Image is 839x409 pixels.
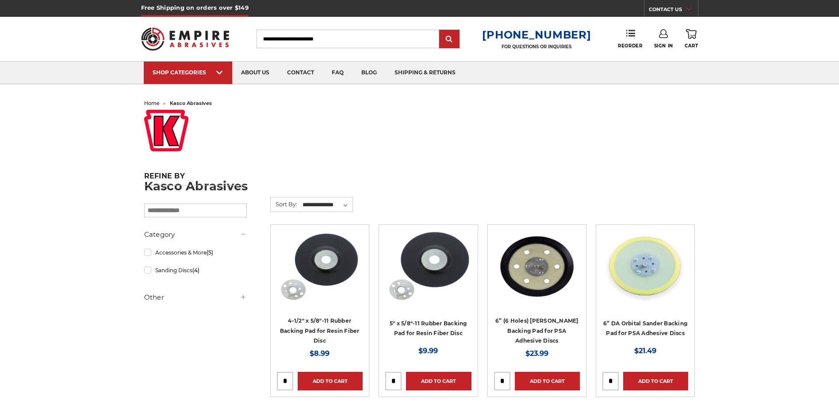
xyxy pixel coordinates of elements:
a: shipping & returns [386,62,464,84]
img: kasco_logo_red_1508352977__66060.original.jpg [144,110,188,151]
h5: Category [144,229,247,240]
a: Cart [685,29,698,49]
h5: Refine by [144,172,247,185]
span: Cart [685,43,698,49]
a: home [144,100,160,106]
a: 6” DA Orbital Sander Backing Pad for PSA Adhesive Discs [602,231,688,344]
p: FOR QUESTIONS OR INQUIRIES [482,44,591,50]
h5: Other [144,292,247,303]
a: CONTACT US [649,4,698,17]
span: (4) [192,267,199,274]
img: 4-1/2" Resin Fiber Disc Backing Pad Flexible Rubber [277,231,363,302]
h1: Kasco Abrasives [144,180,695,192]
a: 5 Inch Backing Pad for resin fiber disc with 5/8"-11 locking nut rubber [385,231,471,344]
a: Add to Cart [623,372,688,390]
label: Sort By: [271,197,297,211]
span: kasco abrasives [170,100,212,106]
select: Sort By: [301,198,352,212]
span: $8.99 [310,349,329,358]
a: Add to Cart [298,372,363,390]
a: Accessories & More [144,245,247,260]
a: blog [352,62,386,84]
span: $23.99 [525,349,548,358]
img: 5 Inch Backing Pad for resin fiber disc with 5/8"-11 locking nut rubber [385,231,471,302]
a: Add to Cart [406,372,471,390]
span: $21.49 [634,347,656,355]
input: Submit [441,31,458,48]
a: 4-1/2" Resin Fiber Disc Backing Pad Flexible Rubber [277,231,363,344]
span: $9.99 [418,347,438,355]
img: 6” DA Orbital Sander Backing Pad for PSA Adhesive Discs [602,231,688,302]
a: faq [323,62,352,84]
a: Reorder [618,29,642,48]
a: contact [278,62,323,84]
a: Add to Cart [515,372,580,390]
a: 6” (6 Holes) DA Sander Backing Pad for PSA Adhesive Discs [494,231,580,344]
img: Empire Abrasives [141,22,230,56]
span: Reorder [618,43,642,49]
a: [PHONE_NUMBER] [482,28,591,41]
a: about us [232,62,278,84]
span: Sign In [654,43,673,49]
a: Sanding Discs [144,262,247,278]
img: 6” (6 Holes) DA Sander Backing Pad for PSA Adhesive Discs [494,231,580,302]
div: SHOP CATEGORIES [153,69,223,76]
span: (5) [207,249,213,256]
